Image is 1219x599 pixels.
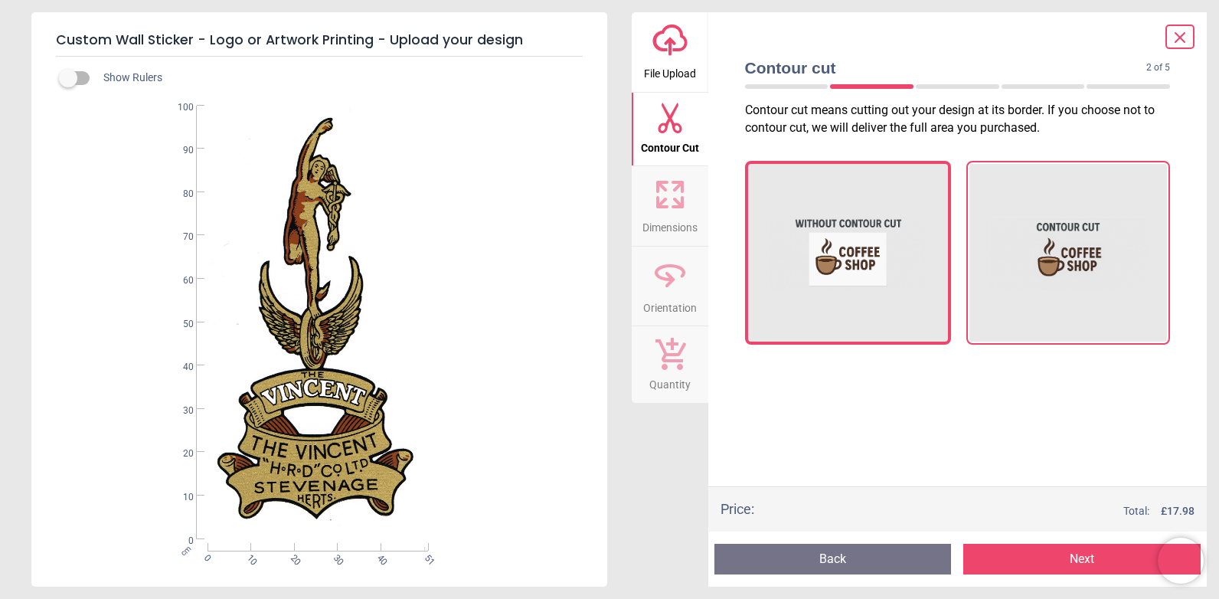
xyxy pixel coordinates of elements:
button: Back [714,544,952,574]
button: Next [963,544,1201,574]
span: cm [178,543,192,557]
span: 60 [165,274,194,287]
div: Show Rulers [68,69,607,87]
p: Contour cut means cutting out your design at its border. If you choose not to contour cut, we wil... [745,102,1183,136]
button: File Upload [632,12,708,92]
div: Price : [721,499,754,519]
span: Contour Cut [641,133,699,156]
button: Orientation [632,247,708,326]
span: 30 [331,552,341,562]
button: Quantity [632,326,708,403]
span: File Upload [644,59,696,82]
span: 51 [421,552,431,562]
span: 0 [165,535,194,548]
button: Contour Cut [632,93,708,166]
span: 20 [287,552,297,562]
span: 40 [165,361,194,374]
span: Dimensions [642,213,698,236]
img: With contour cut [989,176,1148,329]
h5: Custom Wall Sticker - Logo or Artwork Printing - Upload your design [56,25,583,57]
span: 17.98 [1167,505,1194,517]
span: 20 [165,447,194,460]
span: Contour cut [745,57,1147,79]
span: 80 [165,188,194,201]
span: 40 [374,552,384,562]
button: Dimensions [632,166,708,246]
span: 90 [165,144,194,157]
span: 10 [165,491,194,504]
span: 2 of 5 [1146,61,1170,74]
span: 30 [165,404,194,417]
span: 50 [165,318,194,331]
span: Quantity [649,370,691,393]
span: 10 [243,552,253,562]
span: Orientation [643,293,697,316]
div: Total: [777,504,1195,519]
span: £ [1161,504,1194,519]
span: 0 [201,552,211,562]
iframe: Brevo live chat [1158,538,1204,584]
img: Without contour cut [769,176,927,329]
span: 100 [165,101,194,114]
span: 70 [165,231,194,244]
